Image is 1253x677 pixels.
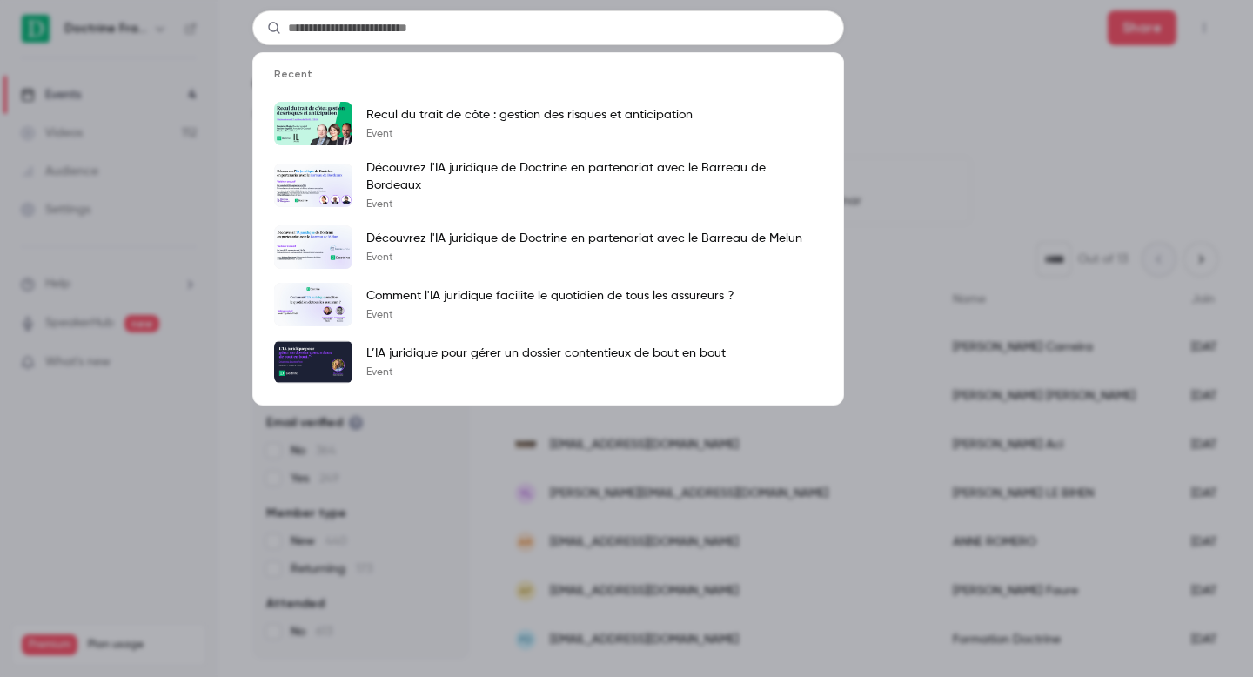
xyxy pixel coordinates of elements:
p: L’IA juridique pour gérer un dossier contentieux de bout en bout [366,345,726,362]
p: Event [366,251,802,265]
li: Recent [253,67,843,95]
img: Découvrez l'IA juridique de Doctrine en partenariat avec le Barreau de Melun [274,225,352,269]
p: Event [366,198,822,211]
p: Recul du trait de côte : gestion des risques et anticipation [366,106,693,124]
p: Event [366,365,726,379]
p: Comment l'IA juridique facilite le quotidien de tous les assureurs ? [366,287,734,305]
p: Event [366,308,734,322]
img: Découvrez l'IA juridique de Doctrine en partenariat avec le Barreau de Bordeaux [274,164,352,207]
img: L’IA juridique pour gérer un dossier contentieux de bout en bout [274,340,352,384]
p: Découvrez l'IA juridique de Doctrine en partenariat avec le Barreau de Bordeaux [366,159,822,194]
img: Comment l'IA juridique facilite le quotidien de tous les assureurs ? [274,283,352,326]
p: Event [366,127,693,141]
p: Découvrez l'IA juridique de Doctrine en partenariat avec le Barreau de Melun [366,230,802,247]
img: Recul du trait de côte : gestion des risques et anticipation [274,102,352,145]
